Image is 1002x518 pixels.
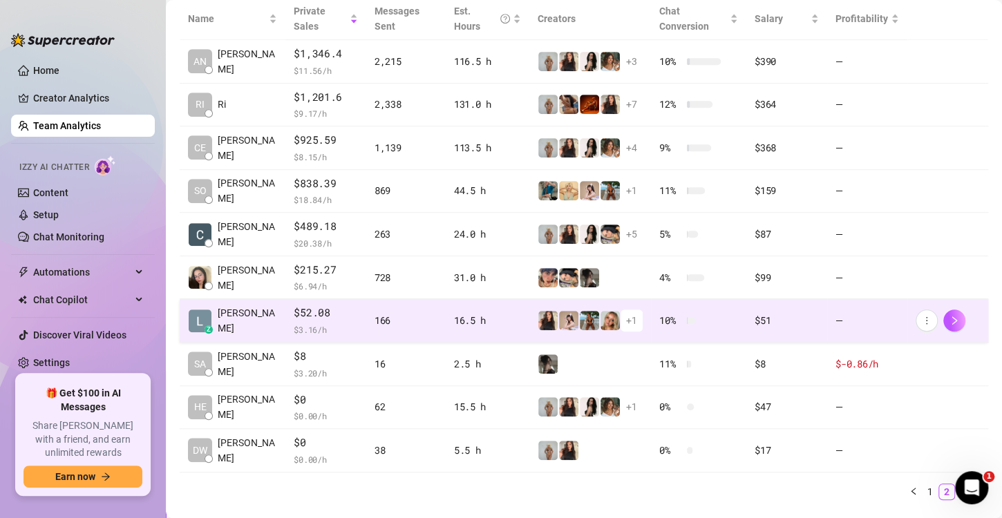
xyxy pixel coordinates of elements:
[755,443,819,458] div: $17
[659,356,681,372] span: 11 %
[454,399,521,414] div: 15.5 h
[188,11,266,26] span: Name
[827,299,907,343] td: —
[196,97,205,112] span: RI
[755,140,819,155] div: $368
[33,289,131,311] span: Chat Copilot
[905,483,922,500] li: Previous Page
[194,183,207,198] span: SO
[559,311,578,330] img: anaxmei
[601,181,620,200] img: Libby
[601,52,620,71] img: i_want_candy
[538,311,558,330] img: diandradelgado
[193,443,207,458] span: DW
[375,313,437,328] div: 166
[659,443,681,458] span: 0 %
[827,213,907,256] td: —
[755,313,819,328] div: $51
[659,97,681,112] span: 12 %
[294,279,358,293] span: $ 6.94 /h
[755,13,783,24] span: Salary
[659,6,709,32] span: Chat Conversion
[580,181,599,200] img: anaxmei
[218,305,277,336] span: [PERSON_NAME]
[938,483,955,500] li: 2
[626,183,637,198] span: + 1
[294,218,358,235] span: $489.18
[218,97,226,112] span: Ri
[626,97,637,112] span: + 7
[626,399,637,414] span: + 1
[580,95,599,114] img: vipchocolate
[19,161,89,174] span: Izzy AI Chatter
[559,397,578,416] img: diandradelgado
[755,97,819,112] div: $364
[835,356,899,372] div: $-0.86 /h
[559,268,578,287] img: Harley
[659,313,681,328] span: 10 %
[922,316,932,325] span: more
[218,392,277,422] span: [PERSON_NAME]
[375,97,437,112] div: 2,338
[18,267,29,278] span: thunderbolt
[454,356,521,372] div: 2.5 h
[205,325,213,334] div: z
[538,397,558,416] img: Barbi
[538,181,558,200] img: Eavnc
[559,441,578,460] img: diandradelgado
[294,323,358,336] span: $ 3.16 /h
[538,354,558,374] img: daiisyjane
[827,126,907,170] td: —
[95,155,116,175] img: AI Chatter
[955,471,988,504] iframe: Intercom live chat
[580,311,599,330] img: Libby
[23,466,142,488] button: Earn nowarrow-right
[983,471,994,482] span: 1
[294,64,358,77] span: $ 11.56 /h
[580,52,599,71] img: ChloeLove
[659,399,681,414] span: 0 %
[601,397,620,416] img: i_want_candy
[559,224,578,244] img: diandradelgado
[294,46,358,62] span: $1,346.4
[375,443,437,458] div: 38
[559,52,578,71] img: diandradelgado
[580,268,599,287] img: daiisyjane
[18,295,27,305] img: Chat Copilot
[601,95,620,114] img: diandradelgado
[827,256,907,300] td: —
[33,261,131,283] span: Automations
[294,409,358,423] span: $ 0.00 /h
[454,183,521,198] div: 44.5 h
[827,170,907,213] td: —
[755,227,819,242] div: $87
[294,366,358,380] span: $ 3.20 /h
[454,3,510,34] div: Est. Hours
[294,305,358,321] span: $52.08
[538,95,558,114] img: Barbi
[218,435,277,466] span: [PERSON_NAME]
[601,138,620,157] img: i_want_candy
[922,483,938,500] li: 1
[294,434,358,451] span: $0
[218,175,277,206] span: [PERSON_NAME]
[101,472,111,481] span: arrow-right
[375,140,437,155] div: 1,139
[659,140,681,155] span: 9 %
[218,133,277,163] span: [PERSON_NAME]
[375,356,437,372] div: 16
[454,313,521,328] div: 16.5 h
[755,183,819,198] div: $159
[375,399,437,414] div: 62
[580,138,599,157] img: ChloeLove
[659,227,681,242] span: 5 %
[835,13,888,24] span: Profitability
[294,89,358,106] span: $1,201.6
[375,54,437,69] div: 2,215
[454,140,521,155] div: 113.5 h
[755,54,819,69] div: $390
[659,270,681,285] span: 4 %
[454,54,521,69] div: 116.5 h
[33,329,126,340] a: Discover Viral Videos
[601,224,620,244] img: Harley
